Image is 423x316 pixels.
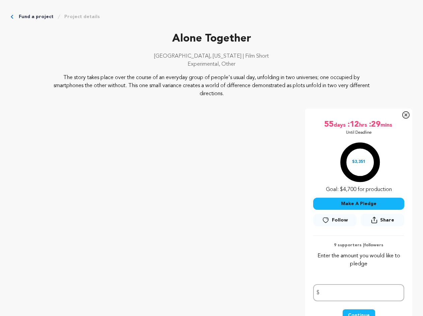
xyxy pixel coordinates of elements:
span: mins [380,119,394,130]
button: Share [361,214,404,226]
a: Fund a project [19,13,54,20]
p: The story takes place over the course of an everyday group of people's usual day, unfolding in tw... [51,74,372,98]
div: Breadcrumb [11,13,412,20]
p: Alone Together [11,31,412,47]
span: 55 [324,119,334,130]
p: Experimental, Other [11,60,412,68]
span: Follow [332,217,348,224]
p: [GEOGRAPHIC_DATA], [US_STATE] | Film Short [11,52,412,60]
a: Project details [64,13,100,20]
p: 9 supporters | followers [313,243,404,248]
span: Share [380,217,394,224]
span: Share [361,214,404,229]
p: Enter the amount you would like to pledge [313,252,404,268]
span: :12 [347,119,359,130]
p: Until Deadline [346,130,372,135]
span: $ [316,289,320,297]
a: Follow [313,214,357,226]
span: :29 [368,119,380,130]
button: Make A Pledge [313,198,404,210]
span: days [334,119,347,130]
span: hrs [359,119,368,130]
